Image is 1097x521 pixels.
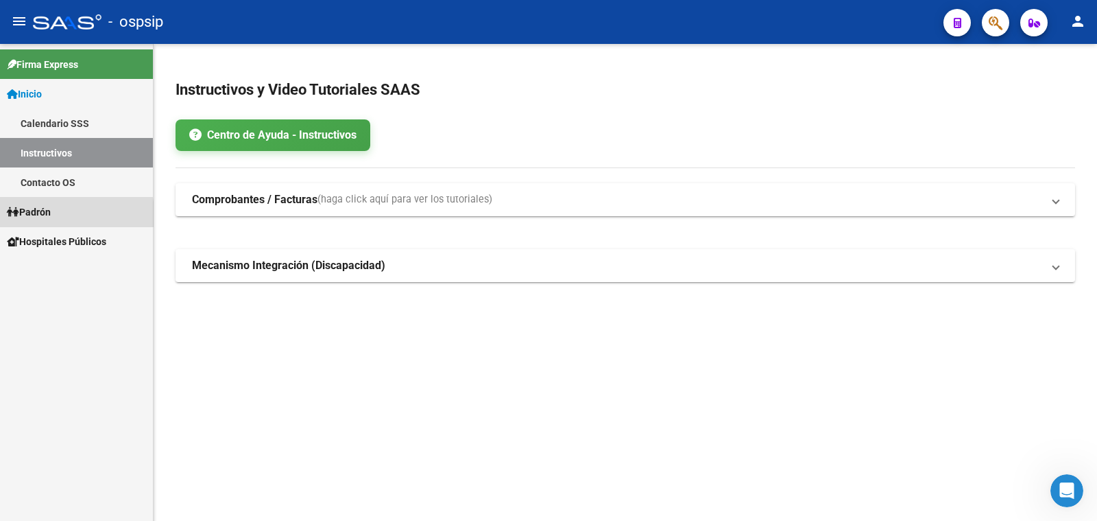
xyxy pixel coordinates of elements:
[7,205,51,220] span: Padrón
[176,183,1075,216] mat-expansion-panel-header: Comprobantes / Facturas(haga click aquí para ver los tutoriales)
[7,234,106,249] span: Hospitales Públicos
[192,192,317,207] strong: Comprobantes / Facturas
[176,77,1075,103] h2: Instructivos y Video Tutoriales SAAS
[176,249,1075,282] mat-expansion-panel-header: Mecanismo Integración (Discapacidad)
[1050,474,1083,507] iframe: Intercom live chat
[317,192,492,207] span: (haga click aquí para ver los tutoriales)
[7,86,42,102] span: Inicio
[11,13,27,30] mat-icon: menu
[108,7,163,37] span: - ospsip
[176,119,370,151] a: Centro de Ayuda - Instructivos
[1070,13,1086,30] mat-icon: person
[192,258,385,273] strong: Mecanismo Integración (Discapacidad)
[7,57,78,72] span: Firma Express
